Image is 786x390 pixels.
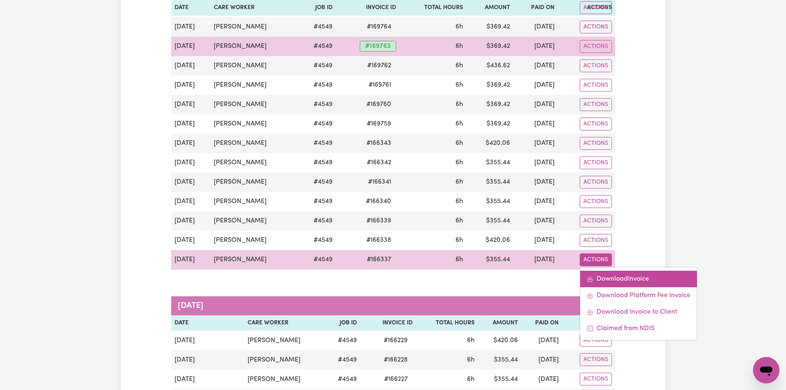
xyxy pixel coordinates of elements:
td: $ 355.44 [466,211,513,231]
td: [PERSON_NAME] [210,192,298,211]
td: [DATE] [513,153,558,173]
td: [DATE] [171,95,211,114]
span: # 166228 [379,355,413,365]
td: [PERSON_NAME] [244,331,325,350]
td: $ 369.42 [466,37,513,56]
span: # 166337 [362,255,396,265]
td: [PERSON_NAME] [210,56,298,76]
td: [PERSON_NAME] [210,250,298,270]
td: [DATE] [171,231,211,250]
td: $ 369.42 [466,95,513,114]
span: # 169763 [360,41,396,52]
td: $ 420.06 [478,331,521,350]
span: # 166229 [379,336,413,345]
td: # 4549 [298,192,336,211]
td: # 4549 [325,331,360,350]
span: 6 hours [456,140,463,147]
span: # 169764 [362,22,396,32]
span: 6 hours [456,24,463,30]
td: # 4549 [298,173,336,192]
button: Actions [580,253,612,266]
td: [PERSON_NAME] [210,37,298,56]
span: # 166339 [361,216,396,226]
td: [DATE] [171,211,211,231]
td: # 4549 [298,95,336,114]
td: [DATE] [513,211,558,231]
td: [DATE] [513,250,558,270]
span: 6 hours [456,179,463,185]
td: $ 369.42 [466,114,513,134]
span: # 169760 [361,99,396,109]
span: # 169761 [363,80,396,90]
td: [DATE] [171,37,211,56]
td: [DATE] [171,56,211,76]
th: Actions [562,315,615,331]
button: Actions [580,137,612,150]
th: Care Worker [244,315,325,331]
iframe: Button to launch messaging window [753,357,779,383]
span: 6 hours [456,198,463,205]
div: Actions [580,267,697,340]
td: [DATE] [521,369,562,389]
td: $ 436.62 [466,56,513,76]
button: Actions [580,334,612,347]
td: $ 355.44 [466,173,513,192]
a: Download invoice to CS #166337 [580,304,697,320]
td: [PERSON_NAME] [210,76,298,95]
td: # 4549 [298,114,336,134]
td: # 4549 [298,231,336,250]
button: Actions [580,176,612,189]
span: 6 hours [467,337,474,344]
td: [DATE] [171,17,211,37]
td: [DATE] [513,56,558,76]
span: 6 hours [456,101,463,108]
td: # 4549 [325,350,360,369]
td: [DATE] [513,231,558,250]
td: [DATE] [171,369,244,389]
td: [DATE] [513,95,558,114]
span: 6 hours [456,82,463,88]
span: # 169759 [362,119,396,129]
td: [PERSON_NAME] [210,173,298,192]
td: # 4549 [325,369,360,389]
td: [DATE] [171,250,211,270]
button: Actions [580,79,612,92]
td: $ 420.06 [466,231,513,250]
td: [DATE] [513,17,558,37]
td: [PERSON_NAME] [244,369,325,389]
span: 6 hours [456,121,463,127]
th: Date [171,315,244,331]
span: 6 hours [456,256,463,263]
td: $ 369.42 [466,76,513,95]
td: # 4549 [298,134,336,153]
td: [PERSON_NAME] [210,211,298,231]
a: Mark invoice #166337 as claimed from NDIS [580,320,697,337]
a: Download platform fee #166337 [580,287,697,304]
th: Job ID [325,315,360,331]
button: Actions [580,59,612,72]
td: $ 369.42 [466,17,513,37]
button: Actions [580,234,612,247]
td: [PERSON_NAME] [210,17,298,37]
span: 6 hours [456,217,463,224]
button: Actions [580,195,612,208]
td: # 4549 [298,56,336,76]
span: 6 hours [456,62,463,69]
th: Paid On [521,315,562,331]
td: [DATE] [171,350,244,369]
td: $ 355.44 [466,153,513,173]
td: [PERSON_NAME] [210,95,298,114]
button: Actions [580,215,612,227]
span: # 166342 [362,158,396,168]
th: Amount [478,315,521,331]
td: $ 420.06 [466,134,513,153]
a: Download invoice #166337 [580,271,697,287]
span: 6 hours [456,43,463,50]
td: [PERSON_NAME] [244,350,325,369]
td: $ 355.44 [478,369,521,389]
span: # 166340 [361,196,396,206]
td: [PERSON_NAME] [210,153,298,173]
td: [DATE] [513,192,558,211]
button: Actions [580,21,612,33]
td: $ 355.44 [466,250,513,270]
